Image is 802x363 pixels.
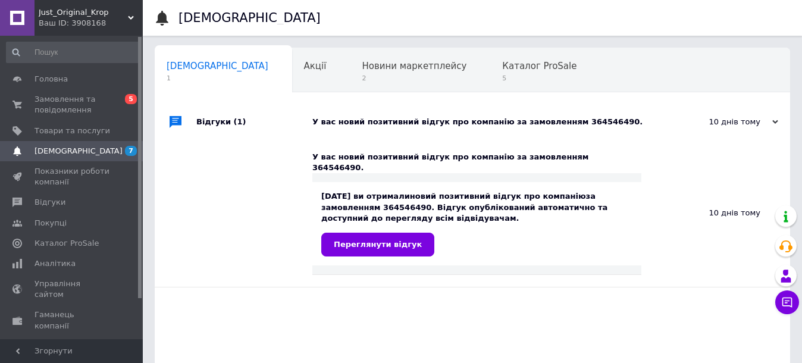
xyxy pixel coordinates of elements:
div: [DATE] ви отримали за замовленням 364546490. Відгук опублікований автоматично та доступний до пер... [321,191,632,256]
span: 2 [362,74,466,83]
span: Каталог ProSale [502,61,577,71]
span: Гаманець компанії [35,309,110,331]
span: Товари та послуги [35,126,110,136]
div: Відгуки [196,104,312,140]
span: (1) [234,117,246,126]
div: У вас новий позитивний відгук про компанію за замовленням 364546490. [312,152,641,173]
span: Показники роботи компанії [35,166,110,187]
a: Переглянути відгук [321,233,434,256]
span: Головна [35,74,68,85]
span: Аналітика [35,258,76,269]
span: 5 [125,94,137,104]
input: Пошук [6,42,140,63]
span: Управління сайтом [35,278,110,300]
span: 5 [502,74,577,83]
h1: [DEMOGRAPHIC_DATA] [178,11,321,25]
span: Новини маркетплейсу [362,61,466,71]
div: 10 днів тому [659,117,778,127]
span: Відгуки [35,197,65,208]
span: [DEMOGRAPHIC_DATA] [167,61,268,71]
span: Переглянути відгук [334,240,422,249]
span: 1 [167,74,268,83]
button: Чат з покупцем [775,290,799,314]
span: [DEMOGRAPHIC_DATA] [35,146,123,157]
span: 7 [125,146,137,156]
div: 10 днів тому [641,140,790,287]
span: Just_Original_Krop [39,7,128,18]
span: Покупці [35,218,67,229]
span: Замовлення та повідомлення [35,94,110,115]
span: Акції [304,61,327,71]
div: У вас новий позитивний відгук про компанію за замовленням 364546490. [312,117,659,127]
div: Ваш ID: 3908168 [39,18,143,29]
span: Каталог ProSale [35,238,99,249]
b: новий позитивний відгук про компанію [410,192,586,201]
